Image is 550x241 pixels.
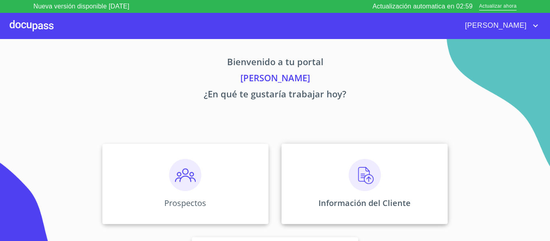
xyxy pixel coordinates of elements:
span: Actualizar ahora [479,2,517,11]
p: [PERSON_NAME] [27,71,523,87]
button: account of current user [459,19,540,32]
p: ¿En qué te gustaría trabajar hoy? [27,87,523,103]
p: Actualización automatica en 02:59 [372,2,473,11]
p: Bienvenido a tu portal [27,55,523,71]
img: prospectos.png [169,159,201,191]
span: [PERSON_NAME] [459,19,531,32]
img: carga.png [349,159,381,191]
p: Nueva versión disponible [DATE] [33,2,129,11]
p: Información del Cliente [318,198,411,208]
p: Prospectos [164,198,206,208]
